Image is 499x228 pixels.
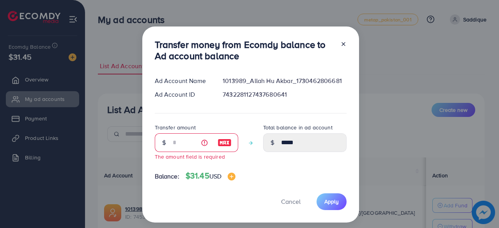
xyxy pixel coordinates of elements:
[317,193,347,210] button: Apply
[155,124,196,131] label: Transfer amount
[216,90,352,99] div: 7432281127437680641
[155,153,225,160] small: The amount field is required
[218,138,232,147] img: image
[149,90,217,99] div: Ad Account ID
[209,172,221,180] span: USD
[149,76,217,85] div: Ad Account Name
[263,124,333,131] label: Total balance in ad account
[155,39,334,62] h3: Transfer money from Ecomdy balance to Ad account balance
[281,197,301,206] span: Cancel
[186,171,235,181] h4: $31.45
[228,173,235,180] img: image
[271,193,310,210] button: Cancel
[216,76,352,85] div: 1013989_Allah Hu Akbar_1730462806681
[155,172,179,181] span: Balance:
[324,198,339,205] span: Apply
